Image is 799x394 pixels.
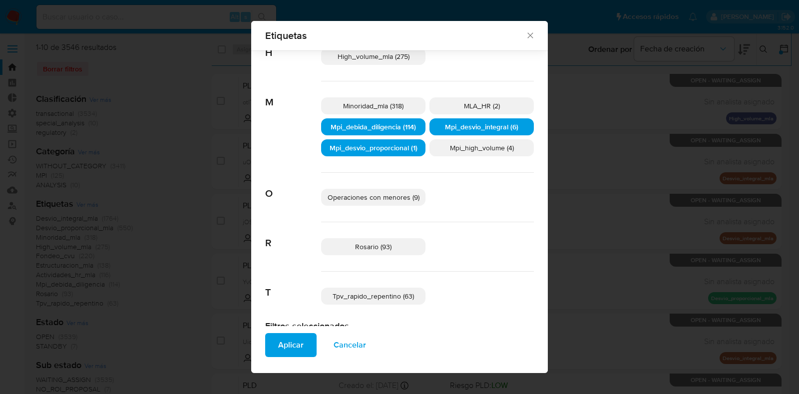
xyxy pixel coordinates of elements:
div: Minoridad_mla (318) [321,97,425,114]
span: High_volume_mla (275) [338,51,409,61]
div: Operaciones con menores (9) [321,189,425,206]
span: Mpi_desvio_integral (6) [445,122,518,132]
span: Mpi_desvio_proporcional (1) [330,143,417,153]
span: M [265,81,321,108]
span: O [265,173,321,200]
span: Mpi_debida_diligencia (114) [331,122,416,132]
span: Minoridad_mla (318) [343,101,403,111]
button: Aplicar [265,333,317,357]
button: Cancelar [321,333,379,357]
div: Mpi_desvio_integral (6) [429,118,534,135]
div: Mpi_debida_diligencia (114) [321,118,425,135]
span: Etiquetas [265,30,525,40]
h2: Filtros seleccionados [265,321,534,332]
span: Rosario (93) [355,242,392,252]
div: Tpv_rapido_repentino (63) [321,288,425,305]
span: Mpi_high_volume (4) [450,143,514,153]
div: High_volume_mla (275) [321,48,425,65]
span: Aplicar [278,334,304,356]
span: Cancelar [334,334,366,356]
div: MLA_HR (2) [429,97,534,114]
div: Mpi_desvio_proporcional (1) [321,139,425,156]
button: Cerrar [525,30,534,39]
span: MLA_HR (2) [464,101,500,111]
div: Mpi_high_volume (4) [429,139,534,156]
div: Rosario (93) [321,238,425,255]
span: R [265,222,321,249]
span: Operaciones con menores (9) [328,192,419,202]
span: T [265,272,321,299]
span: Tpv_rapido_repentino (63) [333,291,414,301]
